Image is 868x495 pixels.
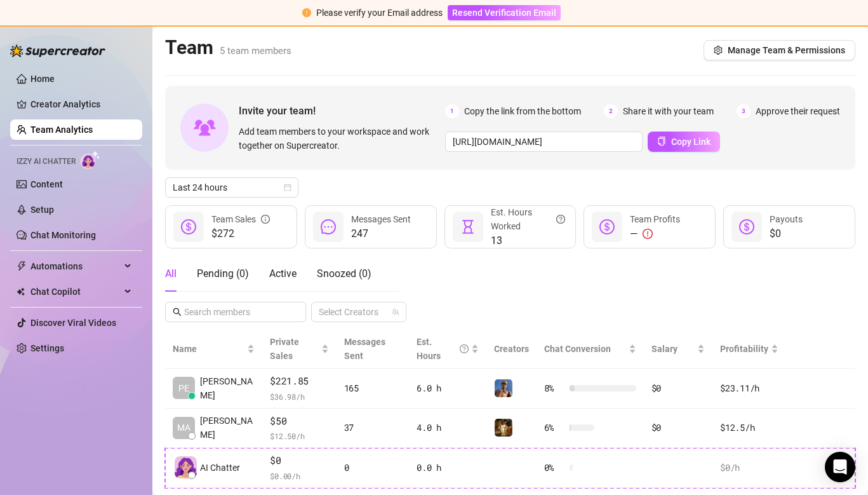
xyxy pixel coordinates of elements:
span: 13 [491,233,566,248]
button: Resend Verification Email [448,5,561,20]
th: Name [165,330,262,369]
span: Messages Sent [344,337,385,361]
span: copy [657,137,666,146]
span: Automations [30,256,121,276]
span: Messages Sent [351,214,411,224]
span: $50 [270,414,328,429]
span: Share it with your team [623,104,714,118]
input: Search members [184,305,288,319]
span: 247 [351,226,411,241]
span: $0 [770,226,803,241]
a: Team Analytics [30,125,93,135]
span: calendar [284,184,291,191]
div: Est. Hours Worked [491,205,566,233]
a: Home [30,74,55,84]
span: Payouts [770,214,803,224]
span: thunderbolt [17,261,27,271]
span: Chat Conversion [544,344,611,354]
span: $221.85 [270,374,328,389]
span: Resend Verification Email [452,8,556,18]
span: Profitability [720,344,768,354]
img: logo-BBDzfeDw.svg [10,44,105,57]
div: 6.0 h [417,381,478,395]
span: 8 % [544,381,564,395]
span: 2 [604,104,618,118]
div: 0.0 h [417,461,478,475]
span: 6 % [544,421,564,435]
span: 0 % [544,461,564,475]
span: dollar-circle [599,219,615,234]
span: $ 0.00 /h [270,470,328,482]
span: dollar-circle [739,219,754,234]
span: [PERSON_NAME] [200,414,255,442]
a: Content [30,179,63,189]
span: Last 24 hours [173,178,291,197]
span: dollar-circle [181,219,196,234]
div: $0 /h [720,461,778,475]
span: AI Chatter [200,461,240,475]
div: Please verify your Email address [316,6,443,20]
span: 3 [737,104,751,118]
div: $0 [651,381,705,395]
span: Name [173,342,244,356]
img: izzy-ai-chatter-avatar-DDCN_rTZ.svg [175,456,197,478]
button: Manage Team & Permissions [704,40,855,60]
span: Izzy AI Chatter [17,156,76,168]
img: Chat Copilot [17,287,25,296]
th: Creators [486,330,537,369]
div: $23.11 /h [720,381,778,395]
a: Creator Analytics [30,94,132,114]
span: PE [178,381,189,395]
span: Team Profits [630,214,680,224]
span: [PERSON_NAME] [200,374,255,402]
span: Snoozed ( 0 ) [317,268,371,280]
span: MA [177,421,190,435]
span: Salary [651,344,678,354]
img: Dallas [495,379,512,397]
span: $0 [270,453,328,468]
span: Copy the link from the bottom [464,104,581,118]
a: Chat Monitoring [30,230,96,240]
span: exclamation-circle [302,8,311,17]
span: Add team members to your workspace and work together on Supercreator. [239,125,440,153]
div: 165 [344,381,402,395]
div: Team Sales [211,212,270,226]
div: $12.5 /h [720,421,778,435]
div: Open Intercom Messenger [825,452,855,482]
button: Copy Link [648,132,720,152]
span: $ 12.50 /h [270,430,328,442]
div: 4.0 h [417,421,478,435]
span: Invite your team! [239,103,445,119]
a: Settings [30,343,64,353]
div: — [630,226,680,241]
span: hourglass [460,219,476,234]
span: setting [714,46,723,55]
span: 5 team members [220,45,291,57]
a: Setup [30,205,54,215]
span: Copy Link [671,137,711,147]
div: 0 [344,461,402,475]
span: 1 [445,104,459,118]
div: All [165,266,177,281]
div: $0 [651,421,705,435]
img: AI Chatter [81,151,100,169]
img: Marvin [495,419,512,437]
span: Private Sales [270,337,299,361]
div: 37 [344,421,402,435]
span: question-circle [460,335,469,363]
span: Approve their request [756,104,840,118]
span: question-circle [556,205,565,233]
div: Est. Hours [417,335,468,363]
span: exclamation-circle [643,229,653,239]
span: Active [269,268,297,280]
span: Manage Team & Permissions [728,45,845,55]
span: $ 36.98 /h [270,390,328,403]
span: Chat Copilot [30,281,121,302]
a: Discover Viral Videos [30,318,116,328]
span: team [392,308,399,316]
span: message [321,219,336,234]
span: $272 [211,226,270,241]
span: info-circle [261,212,270,226]
div: Pending ( 0 ) [197,266,249,281]
span: search [173,308,182,316]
